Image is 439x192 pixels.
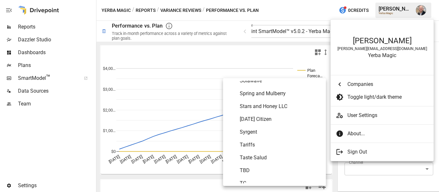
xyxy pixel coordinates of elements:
[337,52,427,58] div: Yerba Magic
[347,93,428,101] span: Toggle light/dark theme
[240,77,321,85] span: Solawave
[240,154,321,162] span: Taste Salud
[240,90,321,97] span: Spring and Mulberry
[240,103,321,110] span: Stars and Honey LLC
[240,115,321,123] span: [DATE] Citizen
[337,46,427,51] div: [PERSON_NAME][EMAIL_ADDRESS][DOMAIN_NAME]
[347,112,428,119] span: User Settings
[240,179,321,187] span: TC
[347,130,428,138] span: About...
[240,167,321,174] span: TBD
[347,148,428,156] span: Sign Out
[240,128,321,136] span: Syrgent
[240,141,321,149] span: Tariffs
[337,36,427,45] div: [PERSON_NAME]
[347,80,428,88] span: Companies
